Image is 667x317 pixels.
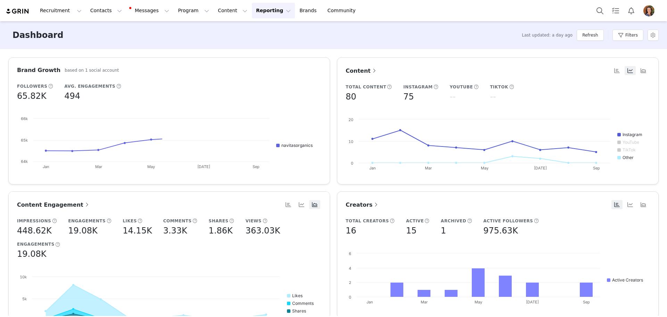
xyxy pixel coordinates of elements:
text: Comments [292,301,314,306]
text: Mar [95,164,102,169]
a: Community [323,3,363,18]
text: Instagram [623,132,642,137]
text: [DATE] [526,300,539,304]
h5: Likes [123,218,137,224]
img: grin logo [6,8,30,15]
text: May [481,166,488,171]
text: Shares [292,308,306,314]
button: Program [174,3,213,18]
h5: 975.63K [483,224,518,237]
h5: Active Followers [483,218,533,224]
text: Mar [425,166,432,171]
span: Content [346,68,378,74]
h5: Engagements [68,218,106,224]
h5: -- [490,90,496,103]
text: [DATE] [197,164,210,169]
h3: Brand Growth [17,66,60,74]
text: May [475,300,482,304]
a: Tasks [608,3,623,18]
text: YouTube [623,140,639,145]
h5: based on 1 social account [65,67,119,73]
text: 66k [21,116,28,121]
button: Notifications [624,3,639,18]
button: Reporting [252,3,295,18]
h5: 19.08K [68,224,97,237]
h5: 15 [406,224,417,237]
text: May [147,164,155,169]
text: 5k [22,296,27,301]
h5: Views [246,218,262,224]
text: Jan [369,166,376,171]
h5: 80 [346,90,356,103]
a: Content [346,66,378,75]
h5: 363.03K [246,224,280,237]
h5: -- [450,90,455,103]
h5: 16 [346,224,356,237]
h5: Avg. Engagements [64,83,115,89]
h5: Shares [209,218,229,224]
h5: Comments [163,218,192,224]
text: Jan [367,300,373,304]
a: Content Engagement [17,200,90,209]
text: Active Creators [612,277,643,283]
h5: Total Creators [346,218,389,224]
h5: Instagram [403,84,433,90]
text: 10 [348,139,353,144]
text: 6 [349,251,351,256]
h5: 494 [64,90,80,102]
text: 2 [349,280,351,285]
span: Last updated: a day ago [522,32,573,38]
h5: 3.33K [163,224,187,237]
h5: Impressions [17,218,51,224]
h5: Followers [17,83,47,89]
text: Jan [43,164,49,169]
h5: 448.62K [17,224,52,237]
text: 64k [21,159,28,164]
button: Content [214,3,252,18]
text: Likes [292,293,303,298]
button: Contacts [86,3,126,18]
text: 0 [349,295,351,300]
text: 10k [20,275,27,279]
text: Sep [583,300,590,304]
button: Messages [126,3,173,18]
text: Other [623,155,634,160]
text: 4 [349,266,351,271]
h5: 19.08K [17,248,46,260]
h5: 14.15K [123,224,152,237]
h5: 65.82K [17,90,46,102]
h5: 75 [403,90,414,103]
text: 20 [348,117,353,122]
button: Filters [612,30,643,41]
h5: Active [406,218,424,224]
text: [DATE] [534,166,547,171]
text: Sep [253,164,260,169]
h5: 1.86K [209,224,233,237]
text: TikTok [623,147,636,152]
h5: YouTube [450,84,473,90]
text: 0 [351,161,353,166]
span: Content Engagement [17,201,90,208]
button: Profile [639,5,661,16]
a: Brands [295,3,323,18]
button: Refresh [577,30,603,41]
img: b1bf456a-9fcb-45d2-aad8-24038500a953.jpg [643,5,654,16]
h5: Engagements [17,241,55,247]
text: 65k [21,138,28,143]
h5: 1 [441,224,446,237]
h5: Total Content [346,84,386,90]
text: navitasorganics [281,143,313,148]
h3: Dashboard [13,29,63,41]
button: Search [592,3,608,18]
text: Sep [593,166,600,171]
span: Creators [346,201,379,208]
h5: Archived [441,218,466,224]
h5: TikTok [490,84,508,90]
a: Creators [346,200,379,209]
text: Mar [421,300,428,304]
button: Recruitment [36,3,86,18]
